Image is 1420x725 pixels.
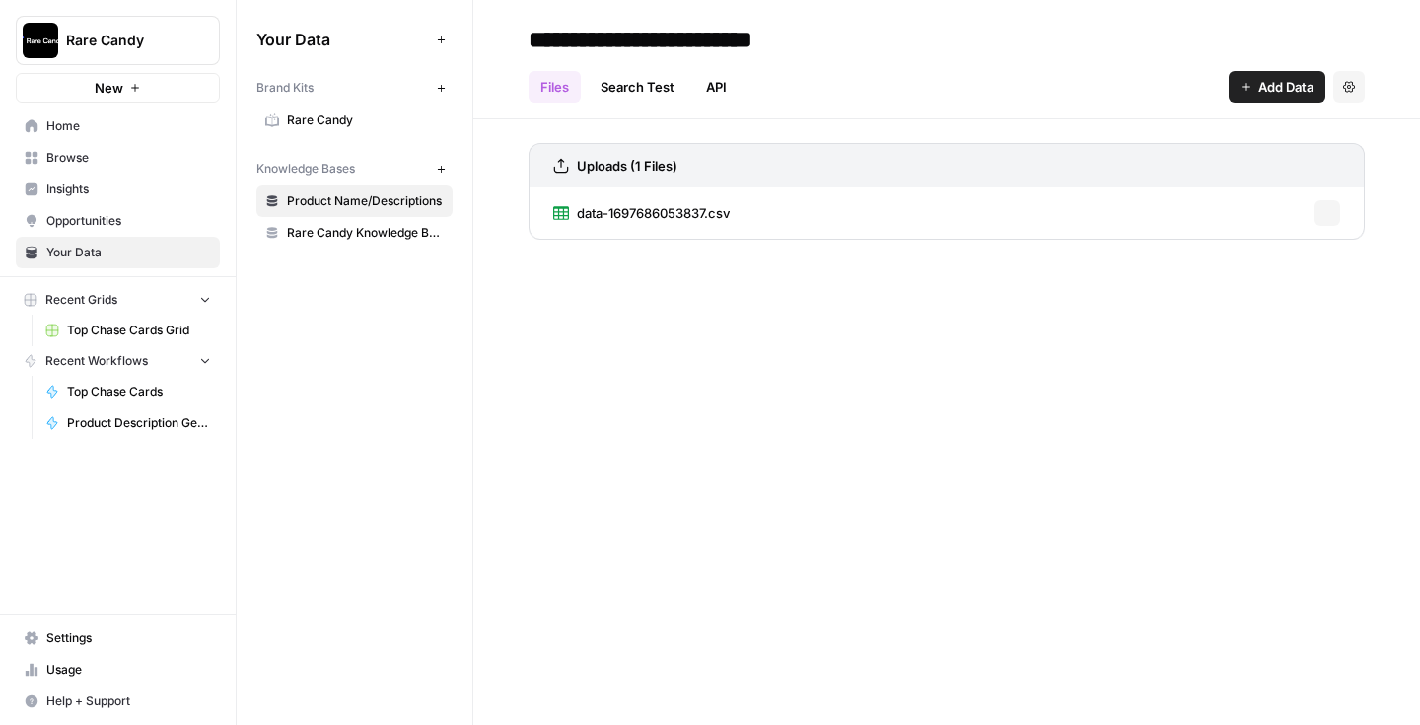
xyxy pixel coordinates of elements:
img: Rare Candy Logo [23,23,58,58]
span: Settings [46,629,211,647]
span: Your Data [256,28,429,51]
a: Settings [16,622,220,654]
span: data-1697686053837.csv [577,203,730,223]
span: Brand Kits [256,79,314,97]
span: Add Data [1258,77,1313,97]
span: Recent Grids [45,291,117,309]
span: Your Data [46,244,211,261]
a: Opportunities [16,205,220,237]
button: Recent Grids [16,285,220,315]
a: Product Description Generator [36,407,220,439]
span: Insights [46,181,211,198]
span: New [95,78,123,98]
a: Insights [16,174,220,205]
span: Rare Candy [287,111,444,129]
span: Rare Candy Knowledge Base [287,224,444,242]
a: Usage [16,654,220,686]
a: Home [16,110,220,142]
h3: Uploads (1 Files) [577,156,677,176]
a: Files [529,71,581,103]
span: Product Description Generator [67,414,211,432]
span: Product Name/Descriptions [287,192,444,210]
a: Your Data [16,237,220,268]
a: Top Chase Cards Grid [36,315,220,346]
span: Opportunities [46,212,211,230]
button: Help + Support [16,686,220,717]
a: Search Test [589,71,686,103]
a: API [694,71,739,103]
span: Knowledge Bases [256,160,355,178]
a: data-1697686053837.csv [553,187,730,239]
button: New [16,73,220,103]
span: Browse [46,149,211,167]
span: Usage [46,661,211,679]
a: Rare Candy [256,105,453,136]
a: Rare Candy Knowledge Base [256,217,453,249]
span: Recent Workflows [45,352,148,370]
span: Top Chase Cards [67,383,211,400]
span: Top Chase Cards Grid [67,322,211,339]
span: Help + Support [46,692,211,710]
a: Uploads (1 Files) [553,144,677,187]
a: Browse [16,142,220,174]
button: Recent Workflows [16,346,220,376]
a: Product Name/Descriptions [256,185,453,217]
a: Top Chase Cards [36,376,220,407]
button: Workspace: Rare Candy [16,16,220,65]
span: Home [46,117,211,135]
span: Rare Candy [66,31,185,50]
button: Add Data [1229,71,1325,103]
